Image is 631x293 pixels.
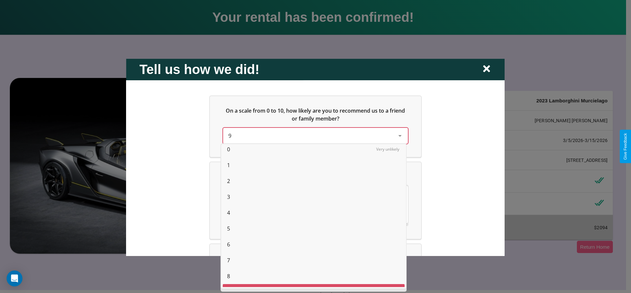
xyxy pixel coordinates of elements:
[227,240,230,248] span: 6
[139,62,259,77] h2: Tell us how we did!
[227,193,230,201] span: 3
[210,96,421,157] div: On a scale from 0 to 10, how likely are you to recommend us to a friend or family member?
[222,252,405,268] div: 7
[227,272,230,280] span: 8
[227,161,230,169] span: 1
[227,209,230,217] span: 4
[222,173,405,189] div: 2
[226,107,407,122] span: On a scale from 0 to 10, how likely are you to recommend us to a friend or family member?
[227,225,230,233] span: 5
[223,128,408,143] div: On a scale from 0 to 10, how likely are you to recommend us to a friend or family member?
[222,157,405,173] div: 1
[222,237,405,252] div: 6
[222,221,405,237] div: 5
[222,141,405,157] div: 0
[376,146,399,152] span: Very unlikely
[227,256,230,264] span: 7
[223,106,408,122] h5: On a scale from 0 to 10, how likely are you to recommend us to a friend or family member?
[222,189,405,205] div: 3
[222,268,405,284] div: 8
[227,177,230,185] span: 2
[227,145,230,153] span: 0
[7,271,22,286] div: Open Intercom Messenger
[222,205,405,221] div: 4
[228,132,231,139] span: 9
[623,133,628,160] div: Give Feedback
